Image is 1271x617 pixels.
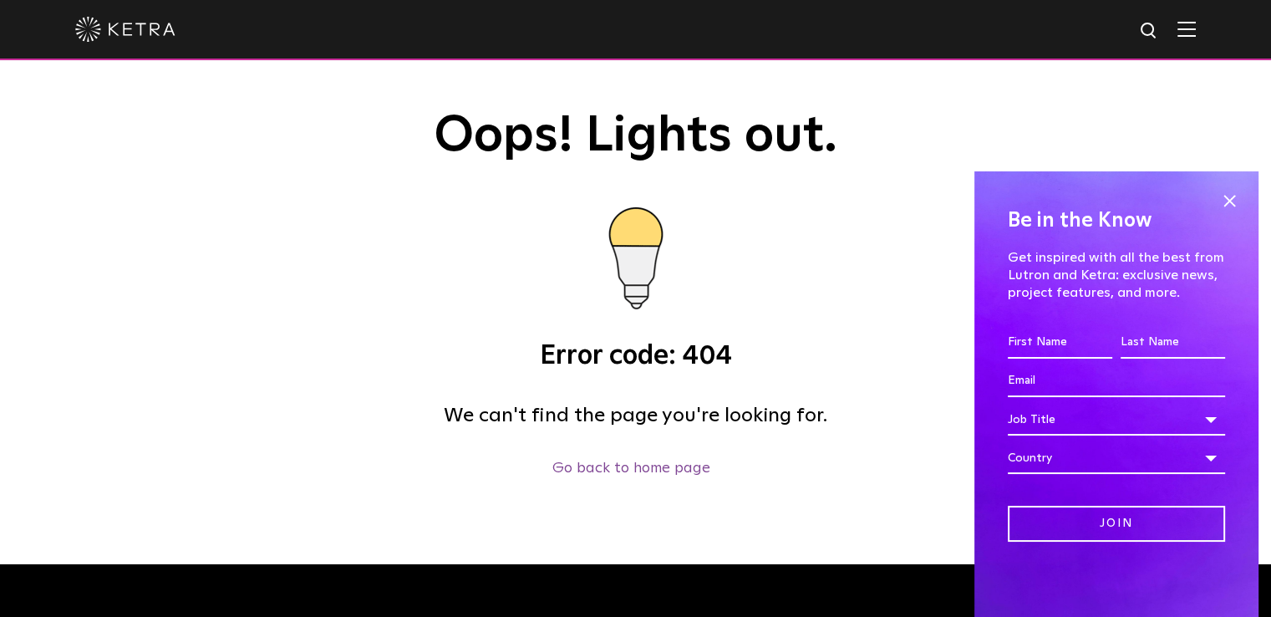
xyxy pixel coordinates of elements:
img: ketra-logo-2019-white [75,17,175,42]
input: First Name [1008,327,1112,359]
h3: Error code: 404 [218,339,1054,375]
div: Job Title [1008,404,1225,436]
div: Country [1008,442,1225,474]
input: Join [1008,506,1225,542]
p: Get inspired with all the best from Lutron and Ketra: exclusive news, project features, and more. [1008,249,1225,301]
img: Hamburger%20Nav.svg [1177,21,1196,37]
img: search icon [1139,21,1160,42]
input: Last Name [1121,327,1225,359]
h4: We can't find the page you're looking for. [218,400,1054,431]
input: Email [1008,365,1225,397]
a: Go back to home page [552,461,710,476]
h4: Be in the Know [1008,205,1225,237]
img: bulb.gif [561,189,711,339]
h1: Oops! Lights out. [218,109,1054,164]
